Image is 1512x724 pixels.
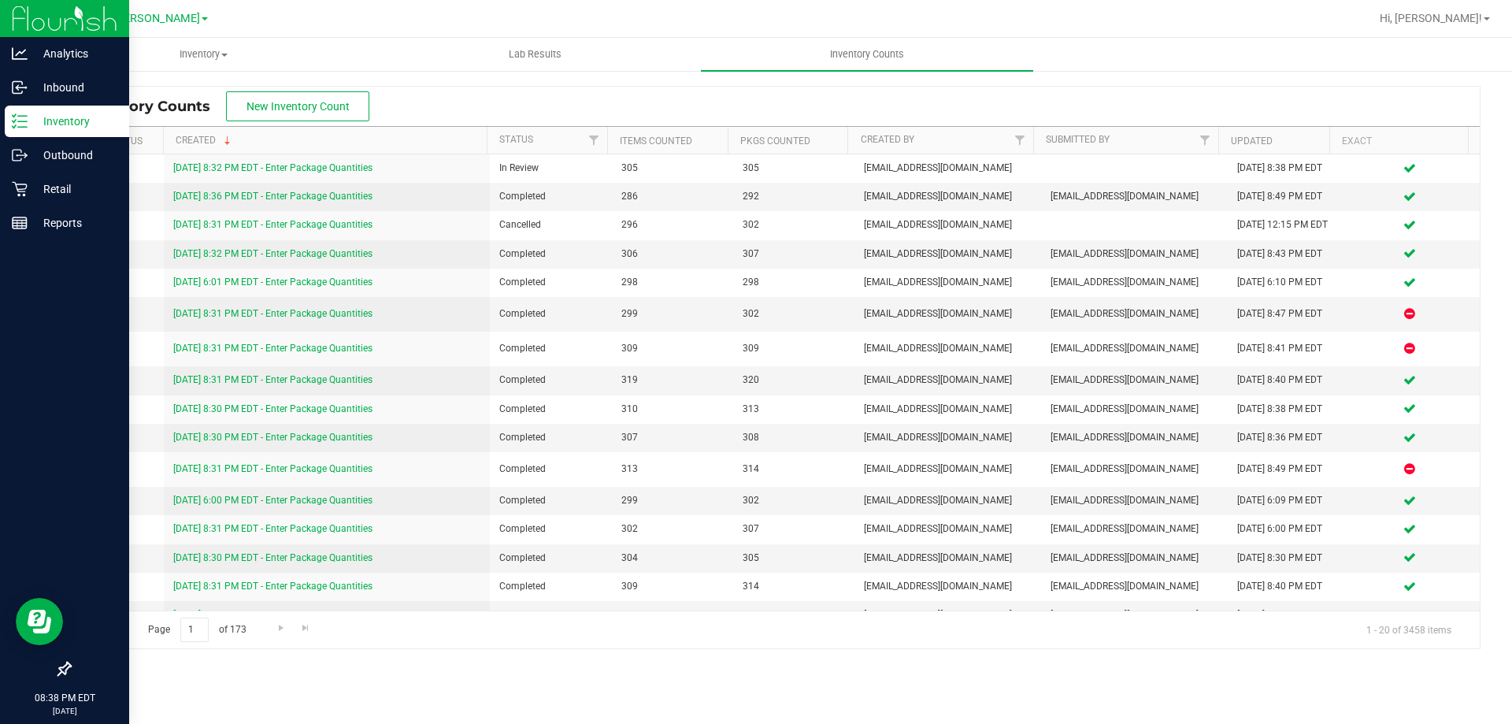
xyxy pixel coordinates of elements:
[1051,402,1218,417] span: [EMAIL_ADDRESS][DOMAIN_NAME]
[1237,522,1330,537] div: [DATE] 6:00 PM EDT
[743,402,845,417] span: 313
[499,607,602,622] span: Completed
[38,38,369,71] a: Inventory
[743,493,845,508] span: 302
[621,275,724,290] span: 298
[1051,551,1218,566] span: [EMAIL_ADDRESS][DOMAIN_NAME]
[864,493,1032,508] span: [EMAIL_ADDRESS][DOMAIN_NAME]
[135,618,259,642] span: Page of 173
[1237,161,1330,176] div: [DATE] 8:38 PM EDT
[743,522,845,537] span: 307
[1051,579,1218,594] span: [EMAIL_ADDRESS][DOMAIN_NAME]
[621,373,724,388] span: 319
[1191,127,1217,154] a: Filter
[581,127,607,154] a: Filter
[369,38,701,71] a: Lab Results
[864,373,1032,388] span: [EMAIL_ADDRESS][DOMAIN_NAME]
[621,161,724,176] span: 305
[1051,462,1218,477] span: [EMAIL_ADDRESS][DOMAIN_NAME]
[499,275,602,290] span: Completed
[621,402,724,417] span: 310
[82,98,226,115] span: Inventory Counts
[28,112,122,131] p: Inventory
[621,341,724,356] span: 309
[176,135,234,146] a: Created
[621,306,724,321] span: 299
[295,618,317,639] a: Go to the last page
[1051,493,1218,508] span: [EMAIL_ADDRESS][DOMAIN_NAME]
[864,579,1032,594] span: [EMAIL_ADDRESS][DOMAIN_NAME]
[1237,341,1330,356] div: [DATE] 8:41 PM EDT
[743,373,845,388] span: 320
[173,552,372,563] a: [DATE] 8:30 PM EDT - Enter Package Quantities
[246,100,350,113] span: New Inventory Count
[1051,430,1218,445] span: [EMAIL_ADDRESS][DOMAIN_NAME]
[499,247,602,262] span: Completed
[499,402,602,417] span: Completed
[173,523,372,534] a: [DATE] 8:31 PM EDT - Enter Package Quantities
[1237,402,1330,417] div: [DATE] 8:38 PM EDT
[743,189,845,204] span: 292
[12,46,28,61] inline-svg: Analytics
[1237,189,1330,204] div: [DATE] 8:49 PM EDT
[499,522,602,537] span: Completed
[740,136,810,147] a: Pkgs Counted
[12,147,28,163] inline-svg: Outbound
[864,306,1032,321] span: [EMAIL_ADDRESS][DOMAIN_NAME]
[621,462,724,477] span: 313
[1237,493,1330,508] div: [DATE] 6:09 PM EDT
[12,80,28,95] inline-svg: Inbound
[173,403,372,414] a: [DATE] 8:30 PM EDT - Enter Package Quantities
[621,189,724,204] span: 286
[173,463,372,474] a: [DATE] 8:31 PM EDT - Enter Package Quantities
[743,462,845,477] span: 314
[28,44,122,63] p: Analytics
[1051,607,1218,622] span: [EMAIL_ADDRESS][DOMAIN_NAME]
[226,91,369,121] button: New Inventory Count
[1237,306,1330,321] div: [DATE] 8:47 PM EDT
[864,430,1032,445] span: [EMAIL_ADDRESS][DOMAIN_NAME]
[499,551,602,566] span: Completed
[743,430,845,445] span: 308
[743,217,845,232] span: 302
[113,12,200,25] span: [PERSON_NAME]
[499,462,602,477] span: Completed
[621,551,724,566] span: 304
[864,551,1032,566] span: [EMAIL_ADDRESS][DOMAIN_NAME]
[173,609,372,620] a: [DATE] 8:30 PM EDT - Enter Package Quantities
[28,213,122,232] p: Reports
[1237,430,1330,445] div: [DATE] 8:36 PM EDT
[173,343,372,354] a: [DATE] 8:31 PM EDT - Enter Package Quantities
[173,191,372,202] a: [DATE] 8:36 PM EDT - Enter Package Quantities
[173,581,372,592] a: [DATE] 8:31 PM EDT - Enter Package Quantities
[39,47,369,61] span: Inventory
[743,247,845,262] span: 307
[499,134,533,145] a: Status
[12,181,28,197] inline-svg: Retail
[864,161,1032,176] span: [EMAIL_ADDRESS][DOMAIN_NAME]
[620,136,692,147] a: Items Counted
[701,38,1032,71] a: Inventory Counts
[864,247,1032,262] span: [EMAIL_ADDRESS][DOMAIN_NAME]
[743,161,845,176] span: 305
[621,607,724,622] span: 299
[864,217,1032,232] span: [EMAIL_ADDRESS][DOMAIN_NAME]
[173,308,372,319] a: [DATE] 8:31 PM EDT - Enter Package Quantities
[621,430,724,445] span: 307
[1237,373,1330,388] div: [DATE] 8:40 PM EDT
[864,522,1032,537] span: [EMAIL_ADDRESS][DOMAIN_NAME]
[864,189,1032,204] span: [EMAIL_ADDRESS][DOMAIN_NAME]
[743,607,845,622] span: 300
[1051,341,1218,356] span: [EMAIL_ADDRESS][DOMAIN_NAME]
[621,247,724,262] span: 306
[621,217,724,232] span: 296
[1006,127,1032,154] a: Filter
[1237,217,1330,232] div: [DATE] 12:15 PM EDT
[864,462,1032,477] span: [EMAIL_ADDRESS][DOMAIN_NAME]
[864,402,1032,417] span: [EMAIL_ADDRESS][DOMAIN_NAME]
[499,161,602,176] span: In Review
[861,134,914,145] a: Created By
[1380,12,1482,24] span: Hi, [PERSON_NAME]!
[499,306,602,321] span: Completed
[743,306,845,321] span: 302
